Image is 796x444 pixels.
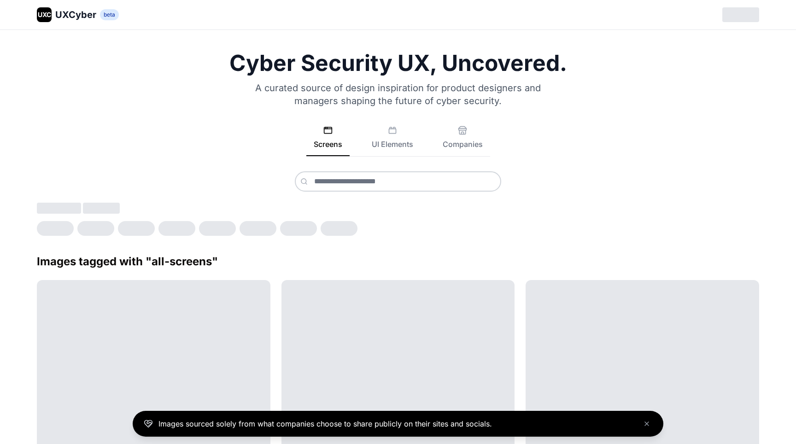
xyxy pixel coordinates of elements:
[306,126,350,156] button: Screens
[38,10,51,19] span: UXC
[37,7,119,22] a: UXCUXCyberbeta
[37,254,759,269] h2: Images tagged with " all-screens "
[243,82,553,107] p: A curated source of design inspiration for product designers and managers shaping the future of c...
[364,126,421,156] button: UI Elements
[37,52,759,74] h1: Cyber Security UX, Uncovered.
[100,9,119,20] span: beta
[55,8,96,21] span: UXCyber
[158,418,492,429] p: Images sourced solely from what companies choose to share publicly on their sites and socials.
[641,418,652,429] button: Close banner
[435,126,490,156] button: Companies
